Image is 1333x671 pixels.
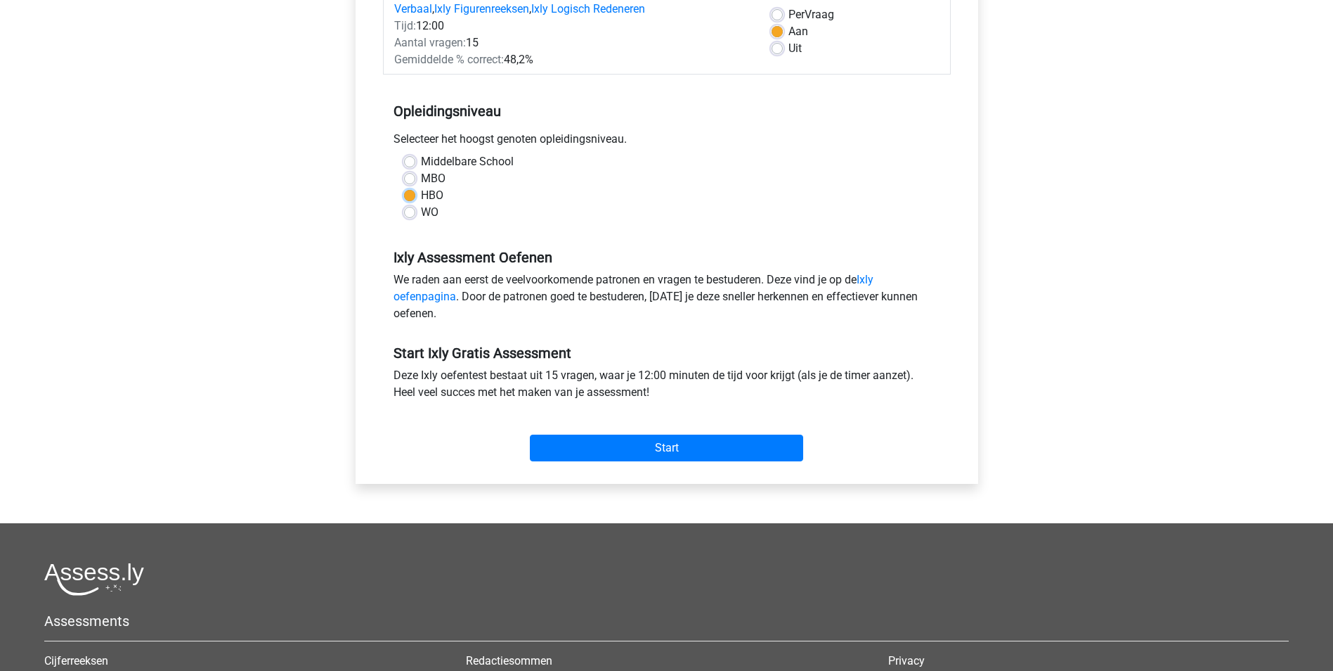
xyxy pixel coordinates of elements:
h5: Assessments [44,613,1289,630]
a: Privacy [888,654,925,667]
label: Aan [788,23,808,40]
h5: Start Ixly Gratis Assessment [394,345,940,362]
label: Vraag [788,6,834,23]
div: 12:00 [384,18,761,34]
span: Per [788,8,805,21]
a: Ixly Logisch Redeneren [531,2,645,15]
div: 48,2% [384,51,761,68]
span: Tijd: [394,19,416,32]
img: Assessly logo [44,563,144,596]
label: Uit [788,40,802,57]
h5: Opleidingsniveau [394,97,940,125]
a: Cijferreeksen [44,654,108,667]
input: Start [530,435,803,461]
div: Deze Ixly oefentest bestaat uit 15 vragen, waar je 12:00 minuten de tijd voor krijgt (als je de t... [383,367,951,407]
a: Redactiesommen [466,654,552,667]
span: Gemiddelde % correct: [394,53,504,66]
label: Middelbare School [421,153,514,170]
div: Selecteer het hoogst genoten opleidingsniveau. [383,131,951,153]
label: WO [421,204,438,221]
label: MBO [421,170,446,187]
h5: Ixly Assessment Oefenen [394,249,940,266]
label: HBO [421,187,443,204]
a: Ixly Figurenreeksen [434,2,529,15]
div: We raden aan eerst de veelvoorkomende patronen en vragen te bestuderen. Deze vind je op de . Door... [383,271,951,328]
span: Aantal vragen: [394,36,466,49]
div: 15 [384,34,761,51]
